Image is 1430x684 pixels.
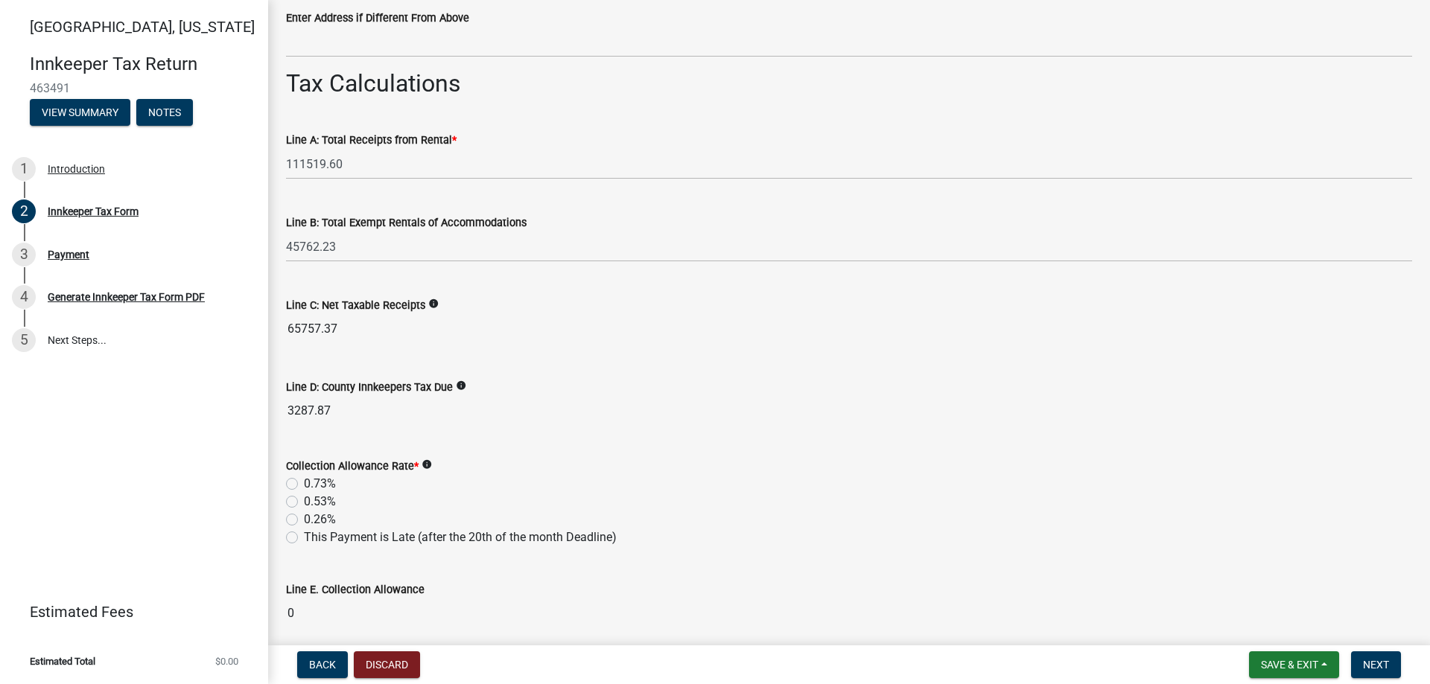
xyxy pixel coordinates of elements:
[456,380,466,391] i: info
[12,285,36,309] div: 4
[12,597,244,627] a: Estimated Fees
[30,54,256,75] h4: Innkeeper Tax Return
[12,243,36,266] div: 3
[215,656,238,666] span: $0.00
[354,651,420,678] button: Discard
[286,135,457,146] label: Line A: Total Receipts from Rental
[428,298,439,309] i: info
[286,383,453,393] label: Line D: County Innkeepers Tax Due
[48,292,205,302] div: Generate Innkeeper Tax Form PDF
[297,651,348,678] button: Back
[136,99,193,126] button: Notes
[286,13,469,24] label: Enter Address if Different From Above
[304,528,617,546] label: This Payment is Late (after the 20th of the month Deadline)
[304,511,336,528] label: 0.26%
[136,107,193,119] wm-modal-confirm: Notes
[309,659,336,671] span: Back
[286,218,527,228] label: Line B: Total Exempt Rentals of Accommodations
[286,301,425,311] label: Line C: Net Taxable Receipts
[304,475,336,493] label: 0.73%
[304,493,336,511] label: 0.53%
[48,206,139,217] div: Innkeeper Tax Form
[286,585,425,595] label: Line E. Collection Allowance
[48,249,89,260] div: Payment
[422,459,432,470] i: info
[12,199,36,223] div: 2
[30,656,95,666] span: Estimated Total
[1261,659,1318,671] span: Save & Exit
[12,157,36,181] div: 1
[30,107,130,119] wm-modal-confirm: Summary
[1351,651,1401,678] button: Next
[30,81,238,95] span: 463491
[12,328,36,352] div: 5
[286,69,1412,98] h2: Tax Calculations
[1249,651,1339,678] button: Save & Exit
[48,164,105,174] div: Introduction
[286,461,419,472] label: Collection Allowance Rate
[30,18,255,36] span: [GEOGRAPHIC_DATA], [US_STATE]
[30,99,130,126] button: View Summary
[1363,659,1389,671] span: Next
